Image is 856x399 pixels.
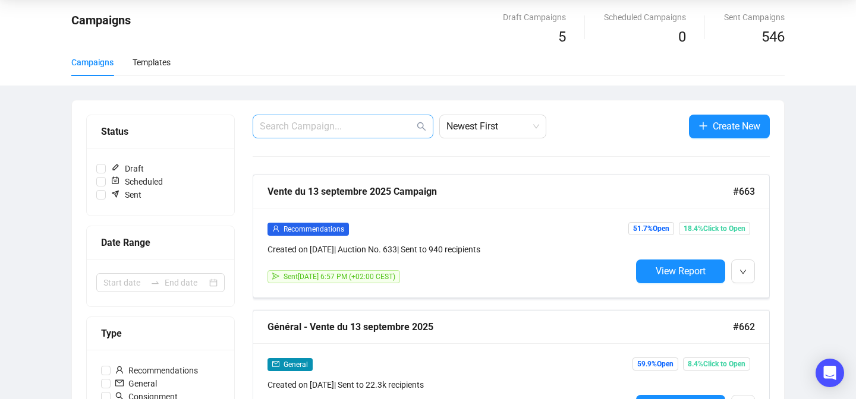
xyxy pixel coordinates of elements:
span: send [272,273,279,280]
div: Sent Campaigns [724,11,785,24]
span: Draft [106,162,149,175]
span: 51.7% Open [628,222,674,235]
div: Created on [DATE] | Sent to 22.3k recipients [267,378,631,391]
a: Vente du 13 septembre 2025 Campaign#663userRecommendationsCreated on [DATE]| Auction No. 633| Sen... [253,175,770,298]
span: View Report [656,265,706,277]
span: #662 [733,319,755,334]
button: Create New [689,115,770,138]
span: Recommendations [284,225,344,233]
input: Start date [103,276,146,289]
span: Sent [106,188,146,201]
div: Général - Vente du 13 septembre 2025 [267,319,733,334]
div: Date Range [101,235,220,250]
span: 546 [761,28,785,45]
span: 18.4% Click to Open [679,222,750,235]
span: General [111,377,162,390]
span: 8.4% Click to Open [683,357,750,370]
input: End date [165,276,207,289]
span: General [284,360,308,369]
span: Sent [DATE] 6:57 PM (+02:00 CEST) [284,273,395,281]
span: search [417,122,426,131]
span: Scheduled [106,175,168,188]
span: #663 [733,184,755,199]
div: Created on [DATE] | Auction No. 633 | Sent to 940 recipients [267,243,631,256]
span: 59.9% Open [632,357,678,370]
span: Create New [713,119,760,134]
span: Recommendations [111,364,203,377]
span: 0 [678,28,686,45]
div: Templates [133,56,171,69]
div: Open Intercom Messenger [816,359,844,387]
input: Search Campaign... [260,119,414,134]
span: user [115,366,124,374]
div: Type [101,326,220,341]
span: 5 [558,28,566,45]
div: Scheduled Campaigns [604,11,686,24]
span: mail [272,360,279,368]
div: Vente du 13 septembre 2025 Campaign [267,184,733,199]
span: to [150,278,160,287]
div: Draft Campaigns [503,11,566,24]
span: Campaigns [71,13,131,27]
span: plus [698,121,708,131]
span: Newest First [446,115,539,138]
div: Status [101,124,220,139]
div: Campaigns [71,56,114,69]
span: user [272,225,279,232]
span: down [739,268,747,275]
button: View Report [636,259,725,283]
span: swap-right [150,278,160,287]
span: mail [115,379,124,387]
